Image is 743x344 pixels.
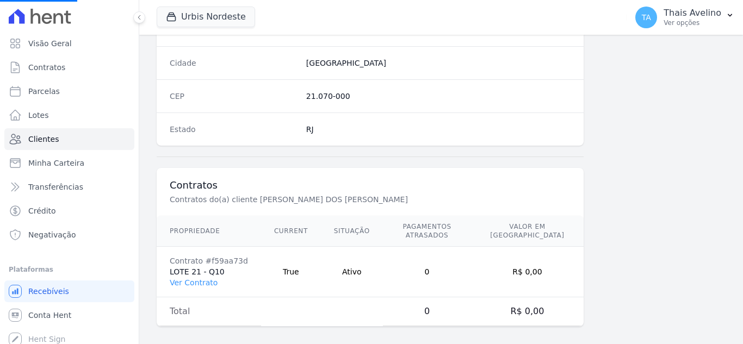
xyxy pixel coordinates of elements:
[170,58,298,68] dt: Cidade
[28,158,84,168] span: Minha Carteira
[306,91,571,102] dd: 21.070-000
[157,7,255,27] button: Urbis Nordeste
[383,297,472,326] td: 0
[28,182,83,192] span: Transferências
[4,152,134,174] a: Minha Carteira
[306,58,571,68] dd: [GEOGRAPHIC_DATA]
[28,310,71,321] span: Conta Hent
[28,38,72,49] span: Visão Geral
[28,229,76,240] span: Negativação
[4,128,134,150] a: Clientes
[642,14,651,21] span: TA
[471,216,583,247] th: Valor em [GEOGRAPHIC_DATA]
[157,297,261,326] td: Total
[4,280,134,302] a: Recebíveis
[383,247,472,297] td: 0
[261,247,321,297] td: True
[170,124,298,135] dt: Estado
[9,263,130,276] div: Plataformas
[471,247,583,297] td: R$ 0,00
[261,216,321,247] th: Current
[170,179,571,192] h3: Contratos
[471,297,583,326] td: R$ 0,00
[4,304,134,326] a: Conta Hent
[28,110,49,121] span: Lotes
[28,62,65,73] span: Contratos
[4,104,134,126] a: Lotes
[664,18,721,27] p: Ver opções
[321,247,383,297] td: Ativo
[28,86,60,97] span: Parcelas
[627,2,743,33] button: TA Thais Avelino Ver opções
[383,216,472,247] th: Pagamentos Atrasados
[4,200,134,222] a: Crédito
[306,124,571,135] dd: RJ
[157,247,261,297] td: LOTE 21 - Q10
[4,224,134,246] a: Negativação
[28,205,56,216] span: Crédito
[4,57,134,78] a: Contratos
[28,286,69,297] span: Recebíveis
[157,216,261,247] th: Propriedade
[321,216,383,247] th: Situação
[170,255,248,266] div: Contrato #f59aa73d
[170,91,298,102] dt: CEP
[4,176,134,198] a: Transferências
[170,194,535,205] p: Contratos do(a) cliente [PERSON_NAME] DOS [PERSON_NAME]
[664,8,721,18] p: Thais Avelino
[4,33,134,54] a: Visão Geral
[4,80,134,102] a: Parcelas
[28,134,59,145] span: Clientes
[170,278,218,287] a: Ver Contrato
